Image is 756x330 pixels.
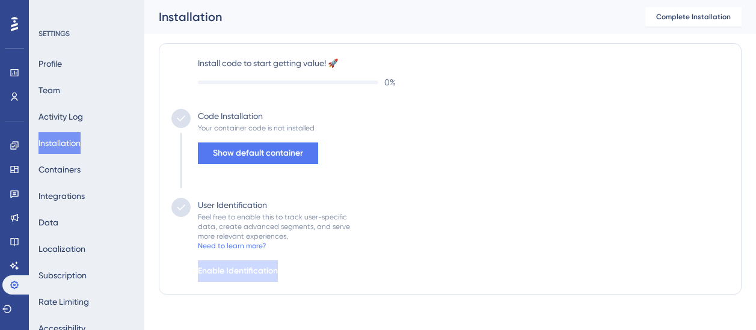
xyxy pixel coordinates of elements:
[656,12,731,22] span: Complete Installation
[198,241,266,251] div: Need to learn more?
[38,185,85,207] button: Integrations
[384,75,396,90] span: 0 %
[198,264,278,278] span: Enable Identification
[38,53,62,75] button: Profile
[645,7,742,26] button: Complete Installation
[198,212,350,241] div: Feel free to enable this to track user-specific data, create advanced segments, and serve more re...
[38,159,81,180] button: Containers
[198,198,267,212] div: User Identification
[38,291,89,313] button: Rate Limiting
[38,79,60,101] button: Team
[159,8,615,25] div: Installation
[198,123,315,133] div: Your container code is not installed
[38,212,58,233] button: Data
[38,29,136,38] div: SETTINGS
[38,264,87,286] button: Subscription
[38,106,83,127] button: Activity Log
[198,56,729,70] label: Install code to start getting value! 🚀
[198,109,263,123] div: Code Installation
[213,146,303,160] span: Show default container
[198,142,318,164] button: Show default container
[38,238,85,260] button: Localization
[198,260,278,282] button: Enable Identification
[38,132,81,154] button: Installation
